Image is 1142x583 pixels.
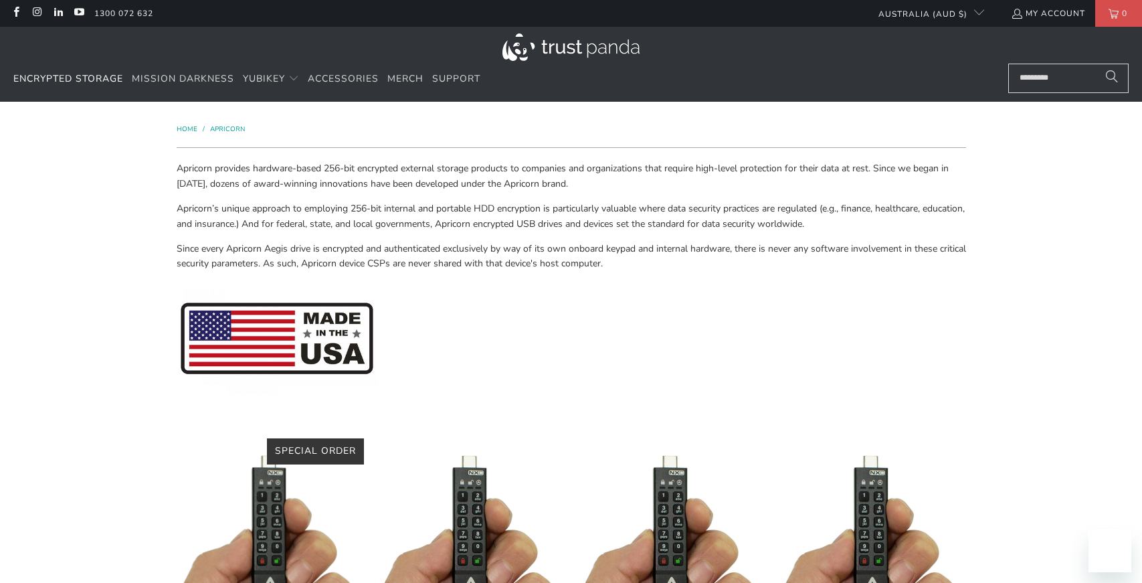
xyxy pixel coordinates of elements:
[387,72,423,85] span: Merch
[132,72,234,85] span: Mission Darkness
[1095,64,1129,93] button: Search
[31,8,42,19] a: Trust Panda Australia on Instagram
[10,8,21,19] a: Trust Panda Australia on Facebook
[13,64,123,95] a: Encrypted Storage
[73,8,84,19] a: Trust Panda Australia on YouTube
[1008,64,1129,93] input: Search...
[94,6,153,21] a: 1300 072 632
[243,64,299,95] summary: YubiKey
[177,124,199,134] a: Home
[275,444,356,457] span: Special Order
[13,72,123,85] span: Encrypted Storage
[203,124,205,134] span: /
[243,72,285,85] span: YubiKey
[177,202,965,230] span: Apricorn’s unique approach to employing 256-bit internal and portable HDD encryption is particula...
[432,64,480,95] a: Support
[177,242,966,270] span: Since every Apricorn Aegis drive is encrypted and authenticated exclusively by way of its own onb...
[1088,529,1131,572] iframe: Button to launch messaging window
[132,64,234,95] a: Mission Darkness
[308,64,379,95] a: Accessories
[1011,6,1085,21] a: My Account
[387,64,423,95] a: Merch
[432,72,480,85] span: Support
[210,124,245,134] a: Apricorn
[13,64,480,95] nav: Translation missing: en.navigation.header.main_nav
[308,72,379,85] span: Accessories
[177,162,949,189] span: Apricorn provides hardware-based 256-bit encrypted external storage products to companies and org...
[502,33,640,61] img: Trust Panda Australia
[177,124,197,134] span: Home
[52,8,64,19] a: Trust Panda Australia on LinkedIn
